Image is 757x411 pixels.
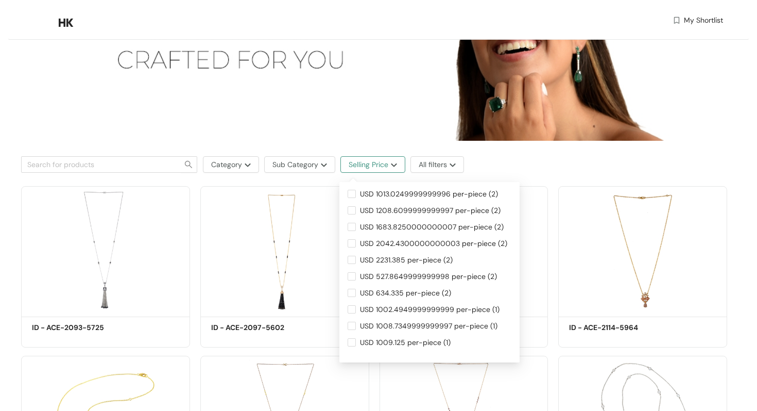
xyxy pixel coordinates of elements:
[558,186,727,314] img: 80b38c72-1d12-4bd2-b3c0-cc13c77c89fa
[356,320,502,332] span: USD 1008.7349999999997 per-piece (1)
[419,159,447,170] span: All filters
[27,159,167,170] input: Search for products
[58,13,73,32] span: HK
[672,15,681,26] img: wishlist
[21,4,55,38] img: Buyer Portal
[21,186,190,314] img: 9cf7a4c9-22f8-4ee7-8e7a-d18a34fdf24c
[356,304,504,315] span: USD 1002.4949999999999 per-piece (1)
[272,159,318,170] span: Sub Category
[203,156,259,173] button: Categorymore-options
[340,156,405,173] button: Selling Pricemore-options
[200,186,369,314] img: 2012f545-2b0e-48b8-ba53-4a54c3ae6ecc
[447,163,456,167] img: more-options
[318,163,327,167] img: more-options
[264,156,335,173] button: Sub Categorymore-options
[569,322,657,333] h5: ID - ACE-2114-5964
[356,221,508,233] span: USD 1683.8250000000007 per-piece (2)
[356,254,457,266] span: USD 2231.385 per-piece (2)
[356,337,455,348] span: USD 1009.125 per-piece (1)
[356,287,455,299] span: USD 634.335 per-piece (2)
[388,163,397,167] img: more-options
[356,188,502,200] span: USD 1013.0249999999996 per-piece (2)
[349,159,388,170] span: Selling Price
[181,160,197,169] span: search
[356,271,501,282] span: USD 527.8649999999998 per-piece (2)
[356,205,505,216] span: USD 1208.6099999999997 per-piece (2)
[181,156,197,173] button: search
[356,238,511,249] span: USD 2042.4300000000003 per-piece (2)
[410,156,464,173] button: All filtersmore-options
[211,159,242,170] span: Category
[242,163,251,167] img: more-options
[211,322,299,333] h5: ID - ACE-2097-5602
[32,322,119,333] h5: ID - ACE-2093-5725
[684,15,723,26] span: My Shortlist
